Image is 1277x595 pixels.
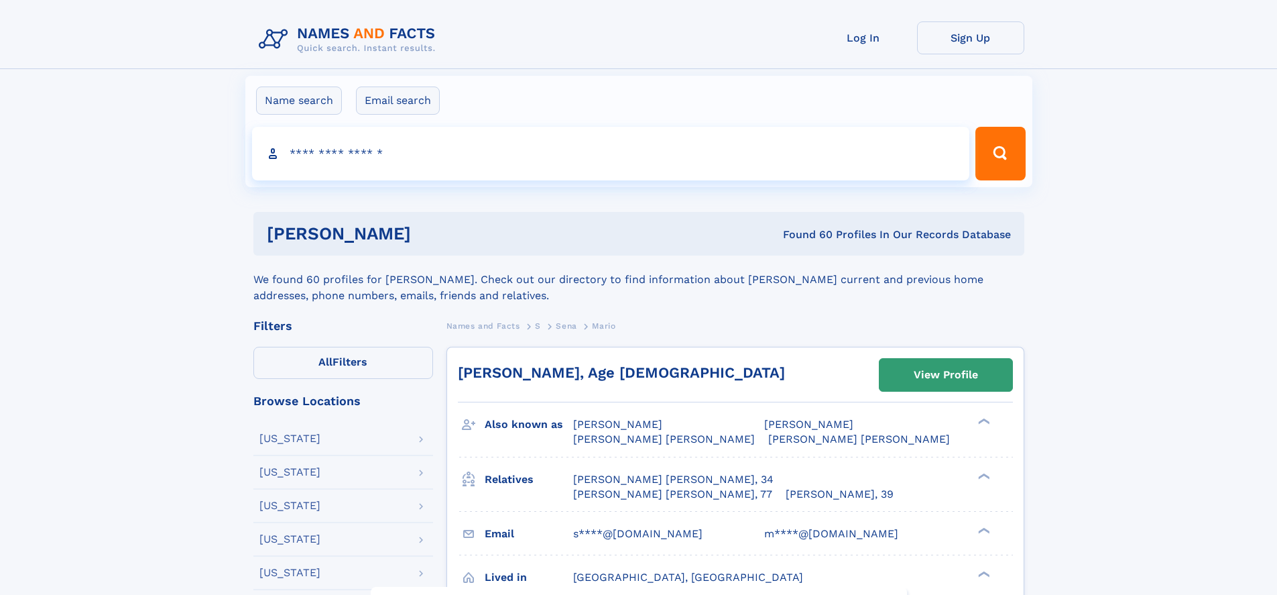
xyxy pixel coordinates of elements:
[597,227,1011,242] div: Found 60 Profiles In Our Records Database
[356,87,440,115] label: Email search
[252,127,970,180] input: search input
[768,433,950,445] span: [PERSON_NAME] [PERSON_NAME]
[253,395,433,407] div: Browse Locations
[573,472,774,487] a: [PERSON_NAME] [PERSON_NAME], 34
[458,364,785,381] a: [PERSON_NAME], Age [DEMOGRAPHIC_DATA]
[446,317,520,334] a: Names and Facts
[267,225,597,242] h1: [PERSON_NAME]
[786,487,894,502] a: [PERSON_NAME], 39
[810,21,917,54] a: Log In
[485,468,573,491] h3: Relatives
[535,321,541,331] span: S
[975,417,991,426] div: ❯
[764,418,853,431] span: [PERSON_NAME]
[259,567,320,578] div: [US_STATE]
[592,321,615,331] span: Mario
[879,359,1012,391] a: View Profile
[573,487,772,502] a: [PERSON_NAME] [PERSON_NAME], 77
[318,356,332,368] span: All
[914,360,978,390] div: View Profile
[975,472,991,480] div: ❯
[485,566,573,589] h3: Lived in
[573,433,755,445] span: [PERSON_NAME] [PERSON_NAME]
[975,526,991,535] div: ❯
[256,87,342,115] label: Name search
[975,570,991,578] div: ❯
[253,347,433,379] label: Filters
[556,317,576,334] a: Sena
[975,127,1025,180] button: Search Button
[573,418,662,431] span: [PERSON_NAME]
[253,320,433,332] div: Filters
[259,534,320,545] div: [US_STATE]
[253,256,1024,304] div: We found 60 profiles for [PERSON_NAME]. Check out our directory to find information about [PERSON...
[259,433,320,444] div: [US_STATE]
[917,21,1024,54] a: Sign Up
[259,467,320,478] div: [US_STATE]
[556,321,576,331] span: Sena
[573,571,803,584] span: [GEOGRAPHIC_DATA], [GEOGRAPHIC_DATA]
[253,21,446,58] img: Logo Names and Facts
[485,413,573,436] h3: Also known as
[535,317,541,334] a: S
[485,523,573,545] h3: Email
[259,500,320,511] div: [US_STATE]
